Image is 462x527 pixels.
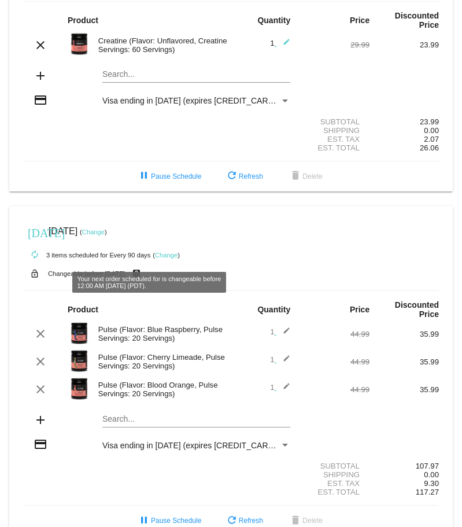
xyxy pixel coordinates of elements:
[257,16,290,25] strong: Quantity
[257,305,290,314] strong: Quantity
[289,169,302,183] mat-icon: delete
[68,377,91,400] img: Pulse20S-Blood-Orange-Transp.png
[369,117,439,126] div: 23.99
[300,488,369,496] div: Est. Total
[23,252,150,259] small: 3 items scheduled for Every 90 days
[68,16,98,25] strong: Product
[300,470,369,479] div: Shipping
[369,358,439,366] div: 35.99
[369,40,439,49] div: 23.99
[80,229,107,235] small: ( )
[276,327,290,341] mat-icon: edit
[34,69,47,83] mat-icon: add
[34,437,47,451] mat-icon: credit_card
[300,330,369,338] div: 44.99
[68,305,98,314] strong: Product
[93,36,231,54] div: Creatine (Flavor: Unflavored, Creatine Servings: 60 Servings)
[102,70,290,79] input: Search...
[34,38,47,52] mat-icon: clear
[424,126,439,135] span: 0.00
[300,126,369,135] div: Shipping
[102,96,290,105] mat-select: Payment Method
[395,300,439,319] strong: Discounted Price
[395,11,439,30] strong: Discounted Price
[300,117,369,126] div: Subtotal
[68,349,91,373] img: Pulse20S-Cherry-Limeade-Transp.png
[48,270,125,277] small: Changeable before [DATE]
[276,38,290,52] mat-icon: edit
[300,385,369,394] div: 44.99
[270,327,290,336] span: 1
[300,135,369,143] div: Est. Tax
[137,169,151,183] mat-icon: pause
[270,39,290,47] span: 1
[82,229,105,235] a: Change
[420,143,439,152] span: 26.06
[416,488,439,496] span: 117.27
[137,517,201,525] span: Pause Schedule
[137,172,201,180] span: Pause Schedule
[289,172,323,180] span: Delete
[270,355,290,364] span: 1
[68,322,91,345] img: Image-1-Carousel-Pulse-20s-Blue-Raspberry-transp.png
[300,462,369,470] div: Subtotal
[34,382,47,396] mat-icon: clear
[350,16,369,25] strong: Price
[28,248,42,262] mat-icon: autorenew
[28,266,42,281] mat-icon: lock_open
[300,40,369,49] div: 29.99
[270,383,290,392] span: 1
[350,305,369,314] strong: Price
[424,479,439,488] span: 9.30
[102,441,290,450] mat-select: Payment Method
[34,327,47,341] mat-icon: clear
[102,96,304,105] span: Visa ending in [DATE] (expires [CREDIT_CARD_DATA])
[424,470,439,479] span: 0.00
[102,415,290,424] input: Search...
[93,381,231,398] div: Pulse (Flavor: Blood Orange, Pulse Servings: 20 Servings)
[93,353,231,370] div: Pulse (Flavor: Cherry Limeade, Pulse Servings: 20 Servings)
[369,385,439,394] div: 35.99
[369,462,439,470] div: 107.97
[300,479,369,488] div: Est. Tax
[93,325,231,342] div: Pulse (Flavor: Blue Raspberry, Pulse Servings: 20 Servings)
[279,166,332,187] button: Delete
[128,166,210,187] button: Pause Schedule
[225,172,263,180] span: Refresh
[225,517,263,525] span: Refresh
[300,143,369,152] div: Est. Total
[289,517,323,525] span: Delete
[216,166,272,187] button: Refresh
[424,135,439,143] span: 2.07
[276,382,290,396] mat-icon: edit
[153,252,180,259] small: ( )
[276,355,290,368] mat-icon: edit
[34,93,47,107] mat-icon: credit_card
[34,355,47,368] mat-icon: clear
[102,441,304,450] span: Visa ending in [DATE] (expires [CREDIT_CARD_DATA])
[300,358,369,366] div: 44.99
[155,252,178,259] a: Change
[28,225,42,239] mat-icon: [DATE]
[34,413,47,427] mat-icon: add
[130,266,143,281] mat-icon: live_help
[225,169,239,183] mat-icon: refresh
[369,330,439,338] div: 35.99
[68,32,91,56] img: Image-1-Carousel-Creatine-60S-1000x1000-Transp.png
